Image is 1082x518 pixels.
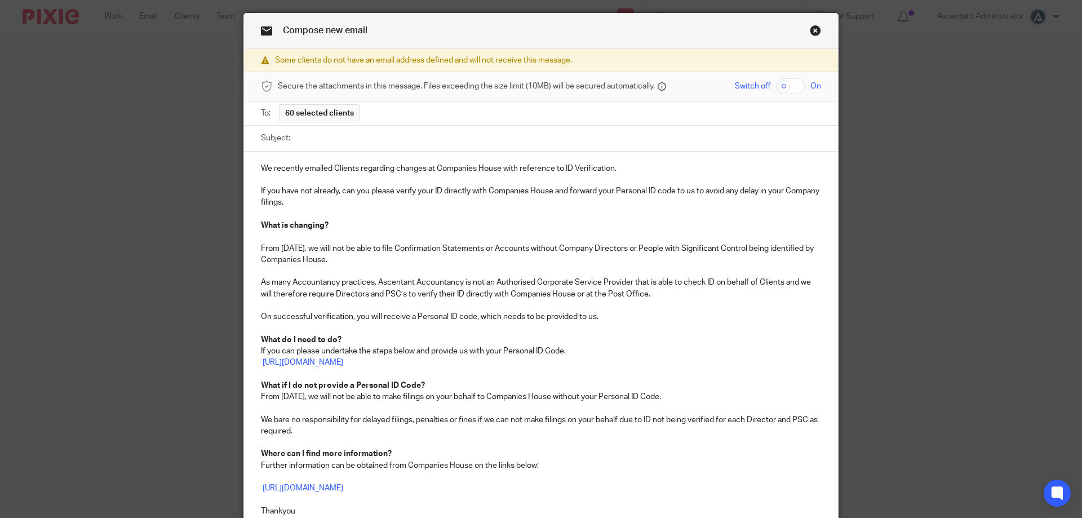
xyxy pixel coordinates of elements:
[263,358,343,366] a: [URL][DOMAIN_NAME]
[261,391,821,402] p: From [DATE], we will not be able to make filings on your behalf to Companies House without your P...
[261,108,273,119] label: To:
[261,382,425,389] strong: What if I do not provide a Personal ID Code?
[810,25,821,40] a: Close this dialog window
[735,81,770,92] span: Switch off
[810,81,821,92] span: On
[275,55,572,66] span: Some clients do not have an email address defined and will not receive this message.
[261,277,821,300] p: As many Accountancy practices, Ascentant Accountancy is not an Authorised Corporate Service Provi...
[261,414,821,437] p: We bare no responsibility for delayed filings, penalties or fines if we can not make filings on y...
[261,506,821,517] p: Thankyou
[263,484,343,492] a: [URL][DOMAIN_NAME]
[285,108,354,119] span: 60 selected clients
[261,163,821,174] p: We recently emailed Clients regarding changes at Companies House with reference to ID Verification.
[261,460,821,471] p: Further information can be obtained from Companies House on the links below:
[261,336,342,344] strong: What do I need to do?
[261,311,821,322] p: On successful verification, you will receive a Personal ID code, which needs to be provided to us.
[261,450,392,458] strong: Where can I find more information?
[261,222,329,229] strong: What is changing?
[283,26,367,35] span: Compose new email
[278,81,655,92] span: Secure the attachments in this message. Files exceeding the size limit (10MB) will be secured aut...
[261,243,821,266] p: From [DATE], we will not be able to file Confirmation Statements or Accounts without Company Dire...
[261,185,821,209] p: If you have not already, can you please verify your ID directly with Companies House and forward ...
[261,346,821,357] p: If you can please undertake the steps below and provide us with your Personal ID Code.
[261,132,290,144] label: Subject:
